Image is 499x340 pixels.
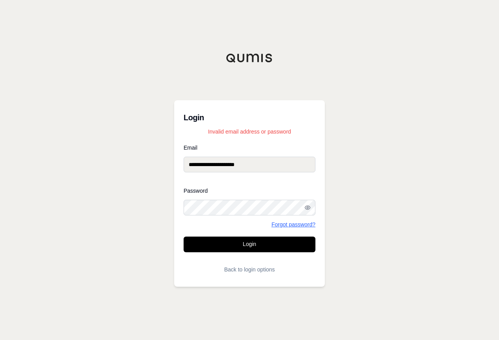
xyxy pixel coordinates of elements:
[271,222,315,227] a: Forgot password?
[184,237,315,252] button: Login
[184,128,315,136] p: Invalid email address or password
[184,262,315,277] button: Back to login options
[184,145,315,150] label: Email
[226,53,273,63] img: Qumis
[184,188,315,194] label: Password
[184,110,315,125] h3: Login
